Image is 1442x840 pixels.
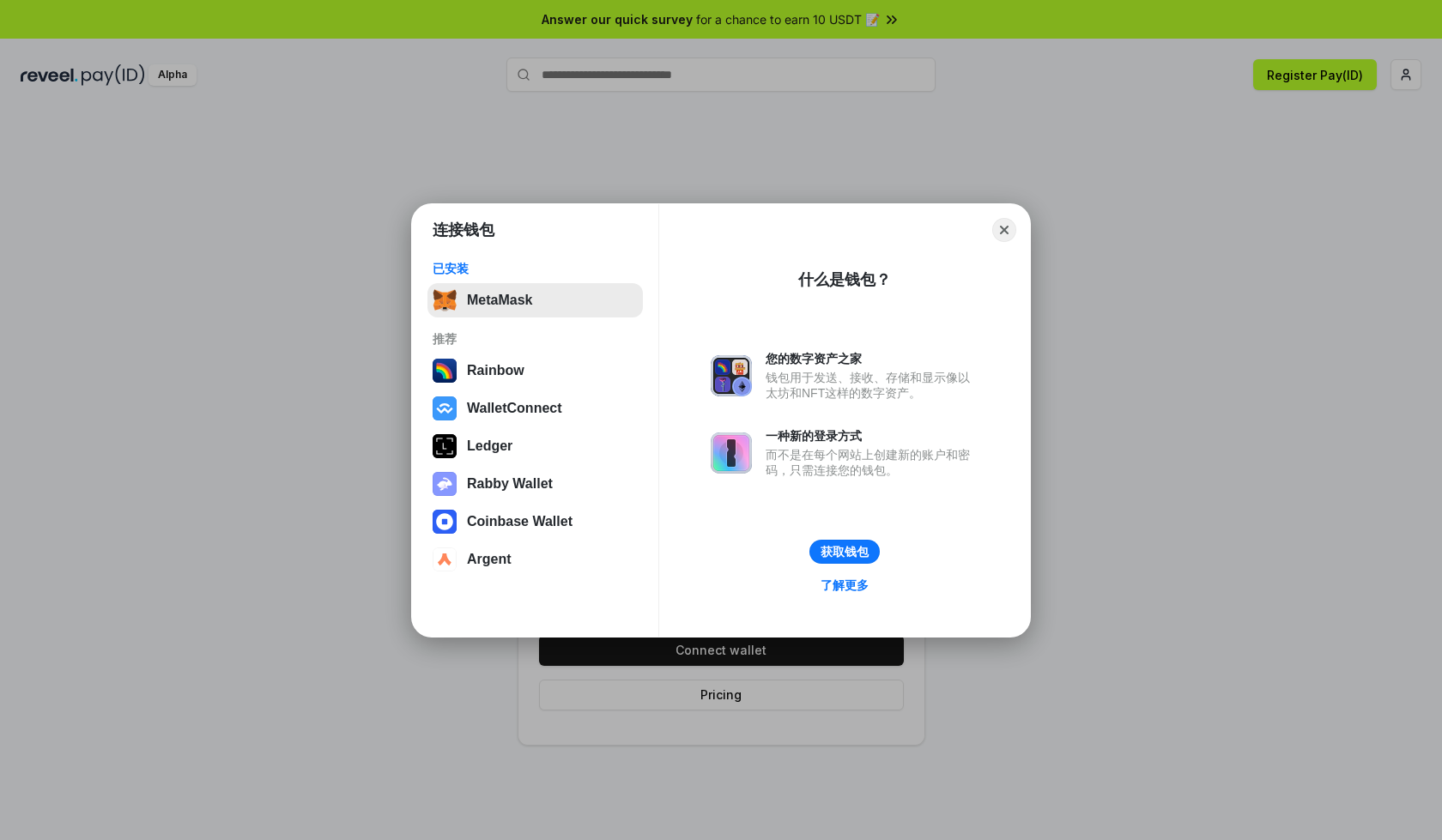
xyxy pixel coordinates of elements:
[766,351,978,366] div: 您的数字资产之家
[467,514,573,529] div: Coinbase Wallet
[992,218,1016,242] button: Close
[766,447,978,478] div: 而不是在每个网站上创建新的账户和密码，只需连接您的钱包。
[433,396,457,420] img: svg+xml,%3Csvg%20width%3D%2228%22%20height%3D%2228%22%20viewBox%3D%220%200%2028%2028%22%20fill%3D...
[433,359,457,383] img: svg+xml,%3Csvg%20width%3D%22120%22%20height%3D%22120%22%20viewBox%3D%220%200%20120%20120%22%20fil...
[427,391,643,426] button: WalletConnect
[467,438,512,454] div: Ledger
[809,540,880,564] button: 获取钱包
[427,354,643,388] button: Rainbow
[433,510,457,534] img: svg+xml,%3Csvg%20width%3D%2228%22%20height%3D%2228%22%20viewBox%3D%220%200%2028%2028%22%20fill%3D...
[810,574,879,596] a: 了解更多
[433,220,494,240] h1: 连接钱包
[821,544,869,559] div: 获取钱包
[427,467,643,501] button: Rabby Wallet
[711,355,752,396] img: svg+xml,%3Csvg%20xmlns%3D%22http%3A%2F%2Fwww.w3.org%2F2000%2Fsvg%22%20fill%3D%22none%22%20viewBox...
[433,261,638,276] div: 已安装
[433,547,457,571] img: svg+xml,%3Csvg%20width%3D%2228%22%20height%3D%2228%22%20viewBox%3D%220%200%2028%2028%22%20fill%3D...
[467,401,562,416] div: WalletConnect
[766,428,978,444] div: 一种新的登录方式
[433,472,457,496] img: svg+xml,%3Csvg%20xmlns%3D%22http%3A%2F%2Fwww.w3.org%2F2000%2Fsvg%22%20fill%3D%22none%22%20viewBox...
[433,331,638,347] div: 推荐
[821,577,869,593] div: 了解更多
[467,552,512,567] div: Argent
[427,429,643,463] button: Ledger
[467,363,524,378] div: Rainbow
[433,288,457,312] img: svg+xml,%3Csvg%20fill%3D%22none%22%20height%3D%2233%22%20viewBox%3D%220%200%2035%2033%22%20width%...
[427,542,643,577] button: Argent
[467,476,553,492] div: Rabby Wallet
[427,283,643,317] button: MetaMask
[427,505,643,539] button: Coinbase Wallet
[711,432,752,474] img: svg+xml,%3Csvg%20xmlns%3D%22http%3A%2F%2Fwww.w3.org%2F2000%2Fsvg%22%20fill%3D%22none%22%20viewBox...
[467,293,532,308] div: MetaMask
[433,434,457,458] img: svg+xml,%3Csvg%20xmlns%3D%22http%3A%2F%2Fwww.w3.org%2F2000%2Fsvg%22%20width%3D%2228%22%20height%3...
[798,269,891,290] div: 什么是钱包？
[766,370,978,401] div: 钱包用于发送、接收、存储和显示像以太坊和NFT这样的数字资产。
